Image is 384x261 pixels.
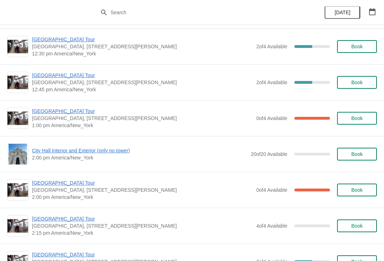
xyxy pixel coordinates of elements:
[32,147,247,154] span: City Hall Interior and Exterior (only no tower)
[351,187,363,193] span: Book
[351,151,363,157] span: Book
[32,179,253,186] span: [GEOGRAPHIC_DATA] Tour
[32,86,253,93] span: 12:45 pm America/New_York
[32,229,253,236] span: 2:15 pm America/New_York
[32,154,247,161] span: 2:00 pm America/New_York
[337,219,377,232] button: Book
[337,112,377,125] button: Book
[32,122,253,129] span: 1:00 pm America/New_York
[337,40,377,53] button: Book
[32,108,253,115] span: [GEOGRAPHIC_DATA] Tour
[256,187,287,193] span: 0 of 4 Available
[32,79,253,86] span: [GEOGRAPHIC_DATA], [STREET_ADDRESS][PERSON_NAME]
[7,219,28,233] img: City Hall Tower Tour | City Hall Visitor Center, 1400 John F Kennedy Boulevard Suite 121, Philade...
[32,50,253,57] span: 12:30 pm America/New_York
[32,194,253,201] span: 2:00 pm America/New_York
[32,43,253,50] span: [GEOGRAPHIC_DATA], [STREET_ADDRESS][PERSON_NAME]
[256,44,287,49] span: 2 of 4 Available
[351,44,363,49] span: Book
[110,6,288,19] input: Search
[7,112,28,125] img: City Hall Tower Tour | City Hall Visitor Center, 1400 John F Kennedy Boulevard Suite 121, Philade...
[256,223,287,229] span: 4 of 4 Available
[337,148,377,161] button: Book
[337,76,377,89] button: Book
[337,184,377,196] button: Book
[9,144,27,164] img: City Hall Interior and Exterior (only no tower) | | 2:00 pm America/New_York
[351,115,363,121] span: Book
[32,36,253,43] span: [GEOGRAPHIC_DATA] Tour
[32,115,253,122] span: [GEOGRAPHIC_DATA], [STREET_ADDRESS][PERSON_NAME]
[32,186,253,194] span: [GEOGRAPHIC_DATA], [STREET_ADDRESS][PERSON_NAME]
[251,151,287,157] span: 20 of 20 Available
[32,251,253,258] span: [GEOGRAPHIC_DATA] Tour
[351,80,363,85] span: Book
[7,183,28,197] img: City Hall Tower Tour | City Hall Visitor Center, 1400 John F Kennedy Boulevard Suite 121, Philade...
[351,223,363,229] span: Book
[256,115,287,121] span: 0 of 4 Available
[335,10,350,15] span: [DATE]
[32,222,253,229] span: [GEOGRAPHIC_DATA], [STREET_ADDRESS][PERSON_NAME]
[325,6,360,19] button: [DATE]
[32,215,253,222] span: [GEOGRAPHIC_DATA] Tour
[7,76,28,89] img: City Hall Tower Tour | City Hall Visitor Center, 1400 John F Kennedy Boulevard Suite 121, Philade...
[256,80,287,85] span: 2 of 4 Available
[7,40,28,54] img: City Hall Tower Tour | City Hall Visitor Center, 1400 John F Kennedy Boulevard Suite 121, Philade...
[32,72,253,79] span: [GEOGRAPHIC_DATA] Tour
